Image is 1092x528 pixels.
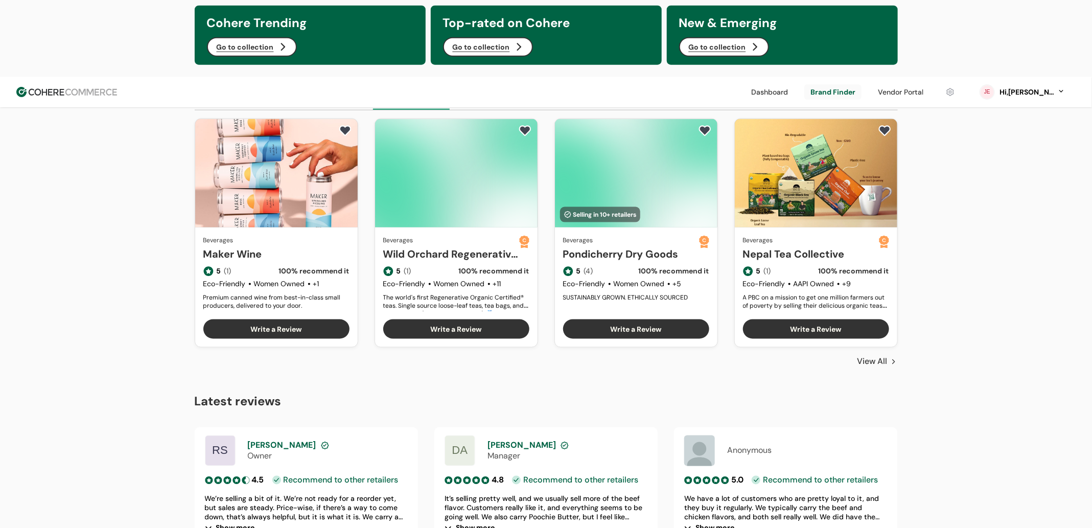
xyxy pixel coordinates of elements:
[207,37,297,57] button: Go to collection
[16,87,117,97] img: Cohere Logo
[383,319,529,339] button: Write a Review
[679,14,886,32] h3: New & Emerging
[512,476,638,485] div: Recommend to other retailers
[487,451,647,462] div: Manager
[563,319,709,339] button: Write a Review
[743,246,879,262] a: Nepal Tea Collective
[876,123,893,139] button: add to favorite
[857,356,898,368] a: View All
[445,494,647,522] div: It’s selling pretty well, and we usually sell more of the beef flavor. Customers really like it, ...
[443,14,649,32] h3: Top-rated on Cohere
[743,319,889,339] button: Write a Review
[517,123,533,139] button: add to favorite
[248,440,316,451] span: [PERSON_NAME]
[252,474,264,486] div: 4.5
[492,474,504,486] div: 4.8
[696,123,713,139] button: add to favorite
[980,84,995,100] svg: 0 percent
[383,246,519,262] a: Wild Orchard Regenerative Teas
[272,476,399,485] div: Recommend to other retailers
[563,246,699,262] a: Pondicherry Dry Goods
[443,37,533,57] button: Go to collection
[999,87,1055,98] div: Hi, [PERSON_NAME]
[248,451,408,462] div: Owner
[752,476,878,485] div: Recommend to other retailers
[487,440,556,451] span: [PERSON_NAME]
[203,246,350,262] a: Maker Wine
[999,87,1065,98] button: Hi,[PERSON_NAME]
[731,474,744,486] div: 5.0
[337,123,354,139] button: add to favorite
[205,494,408,522] div: We’re selling a bit of it. We’re not ready for a reorder yet, but sales are steady. Price-wise, i...
[195,393,898,411] h2: Latest reviews
[203,319,350,339] button: Write a Review
[679,37,769,57] button: Go to collection
[207,14,413,32] h3: Cohere Trending
[727,445,887,457] div: Anonymous
[684,494,887,522] div: We have a lot of customers who are pretty loyal to it, and they buy it regularly. We typically ca...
